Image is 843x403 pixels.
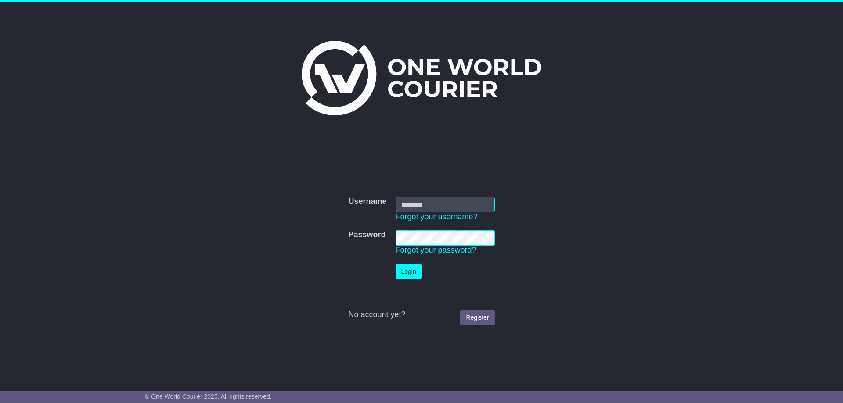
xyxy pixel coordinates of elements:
button: Login [396,264,422,279]
label: Password [348,230,385,240]
img: One World [302,41,541,115]
div: No account yet? [348,310,494,320]
a: Register [460,310,494,325]
span: © One World Courier 2025. All rights reserved. [145,393,272,400]
a: Forgot your password? [396,246,476,254]
a: Forgot your username? [396,212,478,221]
label: Username [348,197,386,207]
